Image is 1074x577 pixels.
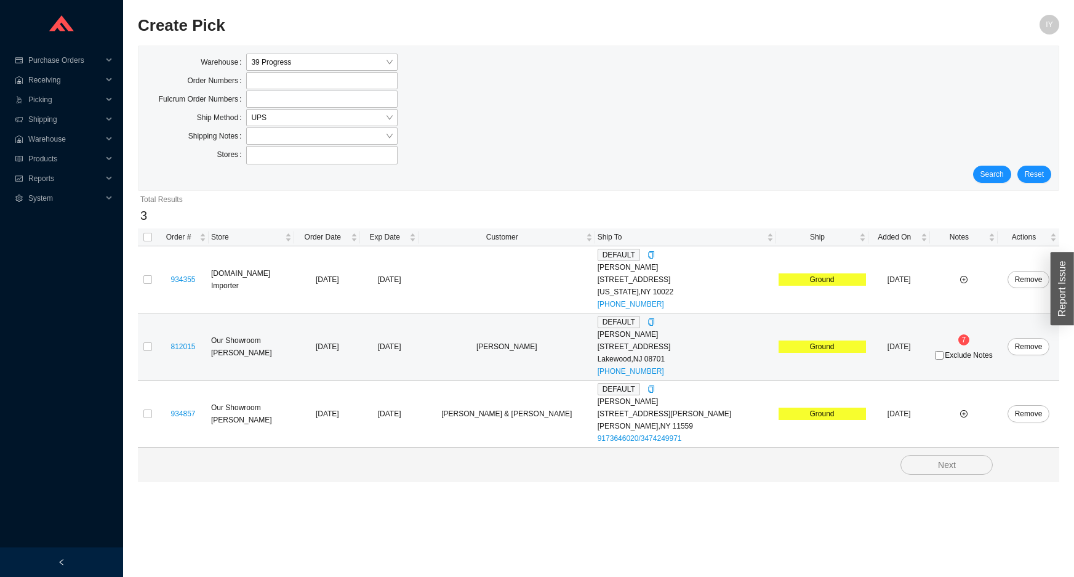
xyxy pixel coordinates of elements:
[363,231,406,243] span: Exp Date
[170,342,195,351] a: 812015
[598,273,774,286] div: [STREET_ADDRESS]
[15,57,23,64] span: credit-card
[598,328,774,341] div: [PERSON_NAME]
[598,286,774,298] div: [US_STATE] , NY 10022
[779,231,857,243] span: Ship
[868,381,930,448] td: [DATE]
[868,313,930,381] td: [DATE]
[140,193,1057,206] div: Total Results
[1008,271,1050,288] button: Remove
[28,129,102,149] span: Warehouse
[647,318,655,326] span: copy
[598,383,640,395] span: DEFAULT
[900,455,993,475] button: Next
[779,408,866,420] div: Ground
[140,209,147,222] span: 3
[945,352,992,359] span: Exclude Notes
[779,273,866,286] div: Ground
[28,188,102,208] span: System
[598,300,664,309] a: [PHONE_NUMBER]
[419,313,595,381] td: [PERSON_NAME]
[779,341,866,353] div: Ground
[28,169,102,188] span: Reports
[28,90,102,110] span: Picking
[868,228,930,246] th: Added On sortable
[1008,338,1050,355] button: Remove
[598,316,640,328] span: DEFAULT
[1015,273,1043,286] span: Remove
[170,410,195,418] a: 934857
[598,367,664,376] a: [PHONE_NUMBER]
[201,54,246,71] label: Warehouse
[973,166,1011,183] button: Search
[598,249,640,261] span: DEFAULT
[211,231,283,243] span: Store
[160,231,197,243] span: Order #
[58,559,65,566] span: left
[598,408,774,420] div: [STREET_ADDRESS][PERSON_NAME]
[294,381,360,448] td: [DATE]
[598,395,774,408] div: [PERSON_NAME]
[294,313,360,381] td: [DATE]
[211,401,292,426] div: Our Showroom [PERSON_NAME]
[421,231,583,243] span: Customer
[598,353,774,365] div: Lakewood , NJ 08701
[363,273,415,286] div: [DATE]
[598,434,682,443] a: 9173646020/3474249971
[419,381,595,448] td: [PERSON_NAME] & [PERSON_NAME]
[930,228,998,246] th: Notes sortable
[960,410,968,418] span: plus-circle
[980,168,1004,180] span: Search
[28,149,102,169] span: Products
[958,334,970,345] sup: 7
[363,408,415,420] div: [DATE]
[1017,166,1051,183] button: Reset
[776,228,868,246] th: Ship sortable
[294,246,360,313] td: [DATE]
[211,267,292,292] div: [DOMAIN_NAME] Importer
[998,228,1059,246] th: Actions sortable
[209,228,294,246] th: Store sortable
[1046,15,1052,34] span: IY
[1025,168,1044,180] span: Reset
[251,54,392,70] span: 39 Progress
[15,175,23,182] span: fund
[363,341,415,353] div: [DATE]
[187,72,246,89] label: Order Numbers
[647,383,655,395] div: Copy
[1015,408,1043,420] span: Remove
[647,251,655,259] span: copy
[170,275,195,284] a: 934355
[419,228,595,246] th: Customer sortable
[647,249,655,261] div: Copy
[595,228,776,246] th: Ship To sortable
[598,231,764,243] span: Ship To
[962,336,966,344] span: 7
[935,351,944,360] input: Exclude Notes
[28,110,102,129] span: Shipping
[28,70,102,90] span: Receiving
[647,385,655,393] span: copy
[598,261,774,273] div: [PERSON_NAME]
[871,231,918,243] span: Added On
[868,246,930,313] td: [DATE]
[647,316,655,328] div: Copy
[15,195,23,202] span: setting
[297,231,348,243] span: Order Date
[932,231,986,243] span: Notes
[1000,231,1048,243] span: Actions
[598,420,774,432] div: [PERSON_NAME] , NY 11559
[294,228,360,246] th: Order Date sortable
[15,155,23,163] span: read
[158,228,209,246] th: Order # sortable
[960,276,968,283] span: plus-circle
[1008,405,1050,422] button: Remove
[197,109,247,126] label: Ship Method
[598,341,774,353] div: [STREET_ADDRESS]
[1015,341,1043,353] span: Remove
[138,15,829,36] h2: Create Pick
[188,127,247,145] label: Shipping Notes
[360,228,418,246] th: Exp Date sortable
[211,334,292,359] div: Our Showroom [PERSON_NAME]
[28,50,102,70] span: Purchase Orders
